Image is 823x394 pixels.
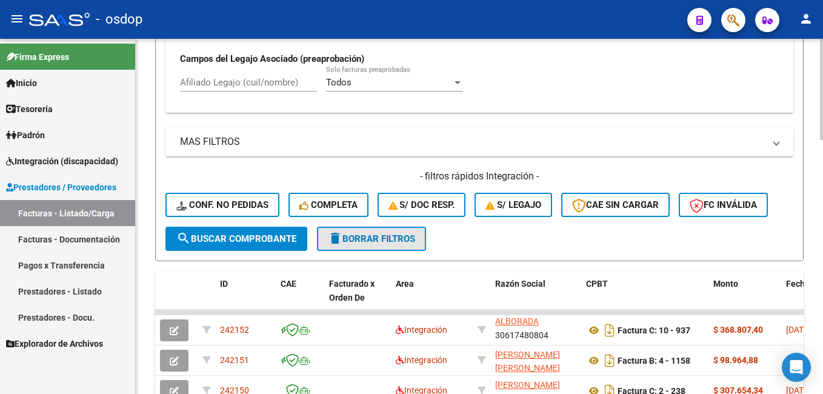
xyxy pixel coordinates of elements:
[220,279,228,289] span: ID
[786,325,811,335] span: [DATE]
[679,193,768,217] button: FC Inválida
[602,321,618,340] i: Descargar documento
[6,76,37,90] span: Inicio
[176,199,268,210] span: Conf. no pedidas
[6,102,53,116] span: Tesorería
[713,279,738,289] span: Monto
[220,355,249,365] span: 242151
[176,231,191,245] mat-icon: search
[326,77,352,88] span: Todos
[6,155,118,168] span: Integración (discapacidad)
[396,279,414,289] span: Area
[713,355,758,365] strong: $ 98.964,88
[6,50,69,64] span: Firma Express
[618,326,690,335] strong: Factura C: 10 - 937
[495,348,576,373] div: 27141027226
[475,193,552,217] button: S/ legajo
[165,227,307,251] button: Buscar Comprobante
[485,199,541,210] span: S/ legajo
[288,193,368,217] button: Completa
[782,353,811,382] div: Open Intercom Messenger
[6,337,103,350] span: Explorador de Archivos
[165,127,793,156] mat-expansion-panel-header: MAS FILTROS
[586,279,608,289] span: CPBT
[328,231,342,245] mat-icon: delete
[324,271,391,324] datatable-header-cell: Facturado x Orden De
[490,271,581,324] datatable-header-cell: Razón Social
[180,135,764,149] mat-panel-title: MAS FILTROS
[176,233,296,244] span: Buscar Comprobante
[388,199,455,210] span: S/ Doc Resp.
[396,355,447,365] span: Integración
[495,380,560,390] span: [PERSON_NAME]
[713,325,763,335] strong: $ 368.807,40
[495,279,545,289] span: Razón Social
[317,227,426,251] button: Borrar Filtros
[690,199,757,210] span: FC Inválida
[165,170,793,183] h4: - filtros rápidos Integración -
[799,12,813,26] mat-icon: person
[561,193,670,217] button: CAE SIN CARGAR
[215,271,276,324] datatable-header-cell: ID
[378,193,466,217] button: S/ Doc Resp.
[165,193,279,217] button: Conf. no pedidas
[96,6,142,33] span: - osdop
[10,12,24,26] mat-icon: menu
[299,199,358,210] span: Completa
[572,199,659,210] span: CAE SIN CARGAR
[708,271,781,324] datatable-header-cell: Monto
[328,233,415,244] span: Borrar Filtros
[6,181,116,194] span: Prestadores / Proveedores
[276,271,324,324] datatable-header-cell: CAE
[6,129,45,142] span: Padrón
[329,279,375,302] span: Facturado x Orden De
[396,325,447,335] span: Integración
[180,53,364,64] strong: Campos del Legajo Asociado (preaprobación)
[495,350,560,373] span: [PERSON_NAME] [PERSON_NAME]
[602,351,618,370] i: Descargar documento
[581,271,708,324] datatable-header-cell: CPBT
[618,356,690,366] strong: Factura B: 4 - 1158
[495,317,576,342] div: 30617480804
[220,325,249,335] span: 242152
[391,271,473,324] datatable-header-cell: Area
[281,279,296,289] span: CAE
